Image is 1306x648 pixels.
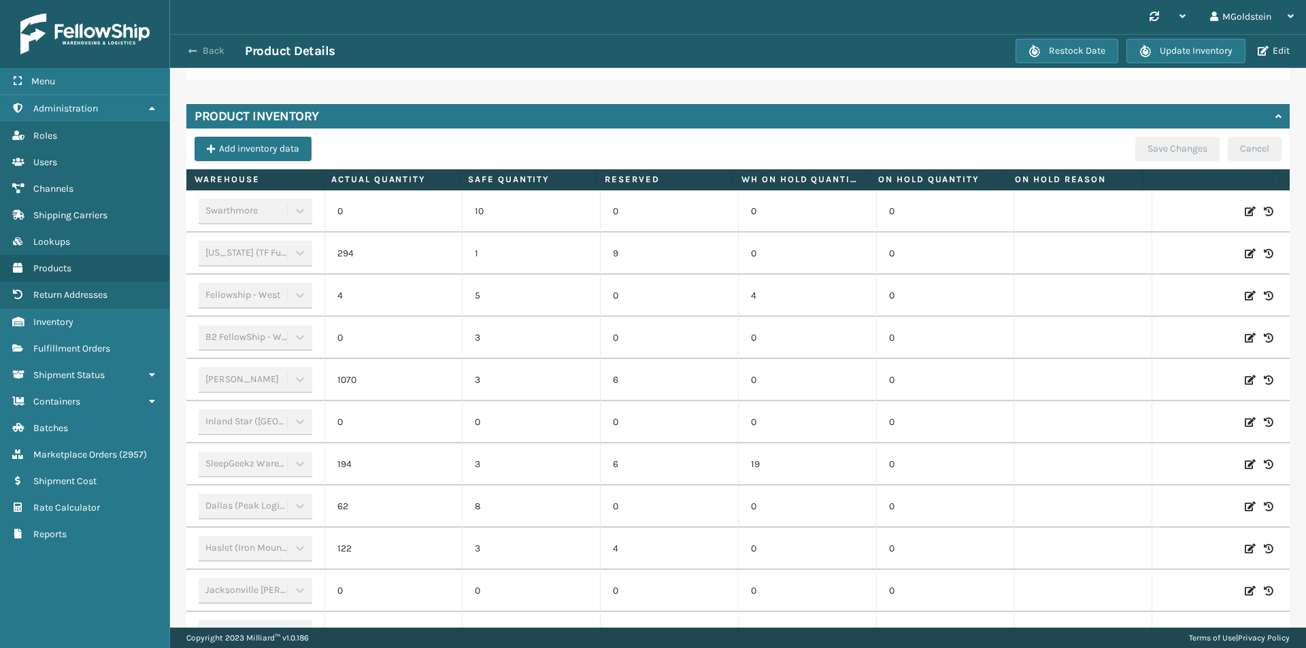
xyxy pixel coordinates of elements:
[613,331,726,345] p: 0
[738,275,876,317] td: 4
[1245,331,1256,345] i: Edit
[33,369,105,381] span: Shipment Status
[33,209,107,221] span: Shipping Carriers
[462,570,600,612] td: 0
[324,401,463,443] td: 0
[738,190,876,233] td: 0
[33,502,100,513] span: Rate Calculator
[195,108,319,124] h4: Product Inventory
[1264,626,1273,640] i: Inventory History
[1254,45,1294,57] button: Edit
[738,443,876,485] td: 19
[462,401,600,443] td: 0
[876,275,1014,317] td: 0
[876,233,1014,275] td: 0
[324,570,463,612] td: 0
[33,262,71,274] span: Products
[324,528,463,570] td: 122
[1264,331,1273,345] i: Inventory History
[613,373,726,387] p: 6
[33,528,67,540] span: Reports
[33,289,107,301] span: Return Addresses
[1245,373,1256,387] i: Edit
[876,485,1014,528] td: 0
[1245,247,1256,260] i: Edit
[462,317,600,359] td: 3
[613,205,726,218] p: 0
[876,190,1014,233] td: 0
[324,233,463,275] td: 294
[195,173,314,186] label: Warehouse
[605,173,724,186] label: Reserved
[468,173,588,186] label: Safe Quantity
[1245,289,1256,303] i: Edit
[876,401,1014,443] td: 0
[1135,137,1220,161] button: Save Changes
[876,570,1014,612] td: 0
[1189,633,1236,643] a: Terms of Use
[33,449,117,460] span: Marketplace Orders
[245,43,335,59] h3: Product Details
[31,75,55,87] span: Menu
[1264,584,1273,598] i: Inventory History
[462,528,600,570] td: 3
[1264,289,1273,303] i: Inventory History
[119,449,147,460] span: ( 2957 )
[33,475,97,487] span: Shipment Cost
[462,359,600,401] td: 3
[1245,542,1256,556] i: Edit
[1264,458,1273,471] i: Inventory History
[1015,173,1135,186] label: On Hold Reason
[462,443,600,485] td: 3
[33,156,57,168] span: Users
[741,173,861,186] label: WH On hold quantity
[876,317,1014,359] td: 0
[33,236,70,248] span: Lookups
[1245,500,1256,513] i: Edit
[1228,137,1282,161] button: Cancel
[1189,628,1290,648] div: |
[738,528,876,570] td: 0
[1264,247,1273,260] i: Inventory History
[1264,500,1273,513] i: Inventory History
[182,45,245,57] button: Back
[738,401,876,443] td: 0
[613,542,726,556] p: 4
[1245,626,1256,640] i: Edit
[1245,415,1256,429] i: Edit
[1264,373,1273,387] i: Inventory History
[1245,205,1256,218] i: Edit
[331,173,451,186] label: Actual Quantity
[1245,458,1256,471] i: Edit
[1264,542,1273,556] i: Inventory History
[186,628,309,648] p: Copyright 2023 Milliard™ v 1.0.186
[738,233,876,275] td: 0
[33,396,80,407] span: Containers
[1126,39,1245,63] button: Update Inventory
[195,137,312,161] button: Add inventory data
[33,103,98,114] span: Administration
[33,343,110,354] span: Fulfillment Orders
[324,443,463,485] td: 194
[613,289,726,303] p: 0
[613,458,726,471] p: 6
[613,500,726,513] p: 0
[462,190,600,233] td: 10
[1016,39,1118,63] button: Restock Date
[33,316,73,328] span: Inventory
[324,317,463,359] td: 0
[324,485,463,528] td: 62
[876,528,1014,570] td: 0
[20,14,150,54] img: logo
[33,183,73,194] span: Channels
[324,359,463,401] td: 1070
[613,247,726,260] p: 9
[33,422,68,434] span: Batches
[324,190,463,233] td: 0
[613,415,726,429] p: 0
[738,570,876,612] td: 0
[1264,205,1273,218] i: Inventory History
[876,443,1014,485] td: 0
[738,485,876,528] td: 0
[1245,584,1256,598] i: Edit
